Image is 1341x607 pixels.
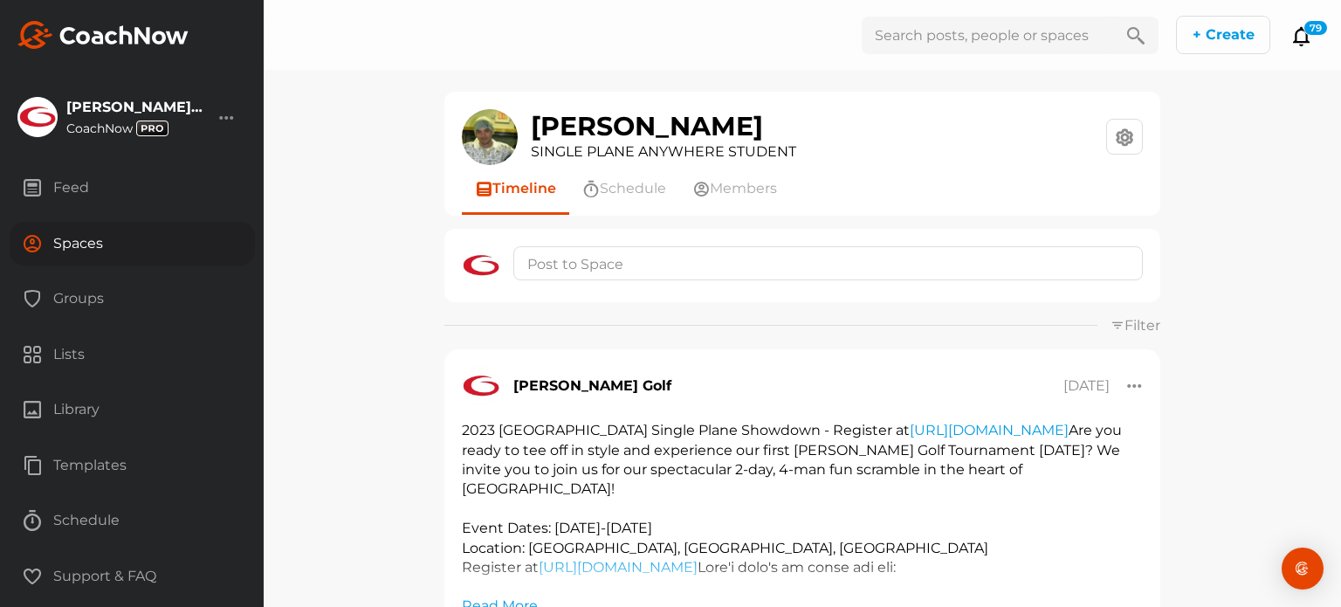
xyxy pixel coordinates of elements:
[10,388,255,431] div: Library
[1176,16,1270,54] button: + Create
[9,444,255,500] a: Templates
[17,21,189,49] img: svg+xml;base64,PHN2ZyB3aWR0aD0iMTk2IiBoZWlnaHQ9IjMyIiB2aWV3Qm94PSIwIDAgMTk2IDMyIiBmaWxsPSJub25lIi...
[66,121,206,136] div: CoachNow
[710,178,777,199] span: Members
[9,333,255,389] a: Lists
[462,246,500,285] img: square_0aee7b555779b671652530bccc5f12b4.jpg
[679,165,790,212] a: Members
[492,178,556,199] span: Timeline
[10,499,255,542] div: Schedule
[10,277,255,321] div: Groups
[136,121,168,136] img: svg+xml;base64,PHN2ZyB3aWR0aD0iMzciIGhlaWdodD0iMTgiIHZpZXdCb3g9IjAgMCAzNyAxOCIgZmlsbD0ibm9uZSIgeG...
[10,333,255,376] div: Lists
[18,98,57,136] img: square_0aee7b555779b671652530bccc5f12b4.jpg
[462,421,1143,596] div: 2023 [GEOGRAPHIC_DATA] Single Plane Showdown - Register at Are you ready to tee off in style and ...
[1282,548,1324,590] div: Open Intercom Messenger
[9,388,255,444] a: Library
[66,100,206,114] div: [PERSON_NAME] Golf
[1291,25,1312,47] button: 79
[531,112,796,141] h1: [PERSON_NAME]
[9,277,255,333] a: Groups
[910,422,1069,438] a: [URL][DOMAIN_NAME]
[1111,317,1160,334] a: Filter
[462,109,518,165] img: square_9bf82756e964660cefd2fff025dd6e0d.jpg
[9,499,255,555] a: Schedule
[1063,377,1110,395] div: [DATE]
[9,166,255,222] a: Feed
[600,178,666,199] span: Schedule
[569,165,679,212] a: Schedule
[10,555,255,598] div: Support & FAQ
[10,166,255,210] div: Feed
[10,444,255,487] div: Templates
[1303,20,1328,36] div: 79
[462,165,569,212] a: Timeline
[9,222,255,278] a: Spaces
[862,17,1113,54] input: Search posts, people or spaces
[462,367,500,405] img: square_0aee7b555779b671652530bccc5f12b4.jpg
[10,222,255,266] div: Spaces
[513,376,671,397] div: [PERSON_NAME] Golf
[531,141,796,162] div: SINGLE PLANE ANYWHERE STUDENT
